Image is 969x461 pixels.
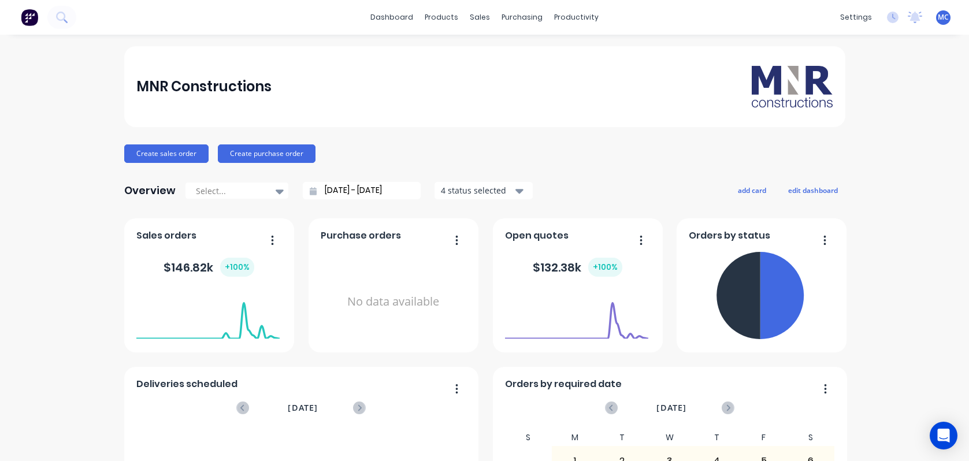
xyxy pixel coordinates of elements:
[588,258,622,277] div: + 100 %
[930,422,957,449] div: Open Intercom Messenger
[781,183,845,198] button: edit dashboard
[533,258,622,277] div: $ 132.38k
[321,229,401,243] span: Purchase orders
[548,9,604,26] div: productivity
[136,75,272,98] div: MNR Constructions
[124,144,209,163] button: Create sales order
[656,401,686,414] span: [DATE]
[504,429,552,446] div: S
[938,12,949,23] span: MC
[288,401,318,414] span: [DATE]
[321,247,466,356] div: No data available
[693,429,740,446] div: T
[435,182,533,199] button: 4 status selected
[752,66,833,107] img: MNR Constructions
[646,429,693,446] div: W
[124,179,176,202] div: Overview
[552,429,599,446] div: M
[419,9,464,26] div: products
[220,258,254,277] div: + 100 %
[834,9,878,26] div: settings
[740,429,788,446] div: F
[441,184,514,196] div: 4 status selected
[599,429,646,446] div: T
[787,429,834,446] div: S
[218,144,315,163] button: Create purchase order
[496,9,548,26] div: purchasing
[136,229,196,243] span: Sales orders
[505,229,569,243] span: Open quotes
[365,9,419,26] a: dashboard
[464,9,496,26] div: sales
[21,9,38,26] img: Factory
[730,183,774,198] button: add card
[164,258,254,277] div: $ 146.82k
[689,229,770,243] span: Orders by status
